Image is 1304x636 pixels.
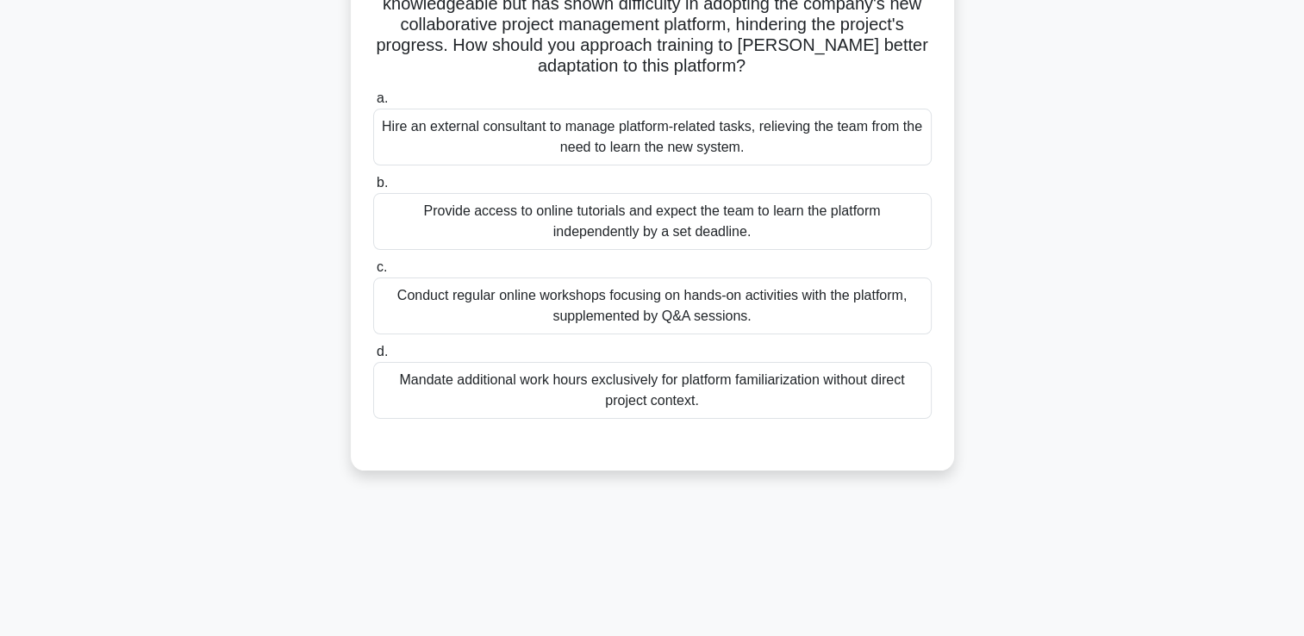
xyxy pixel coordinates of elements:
[377,90,388,105] span: a.
[373,277,932,334] div: Conduct regular online workshops focusing on hands-on activities with the platform, supplemented ...
[377,344,388,359] span: d.
[373,193,932,250] div: Provide access to online tutorials and expect the team to learn the platform independently by a s...
[373,109,932,165] div: Hire an external consultant to manage platform-related tasks, relieving the team from the need to...
[377,259,387,274] span: c.
[377,175,388,190] span: b.
[373,362,932,419] div: Mandate additional work hours exclusively for platform familiarization without direct project con...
